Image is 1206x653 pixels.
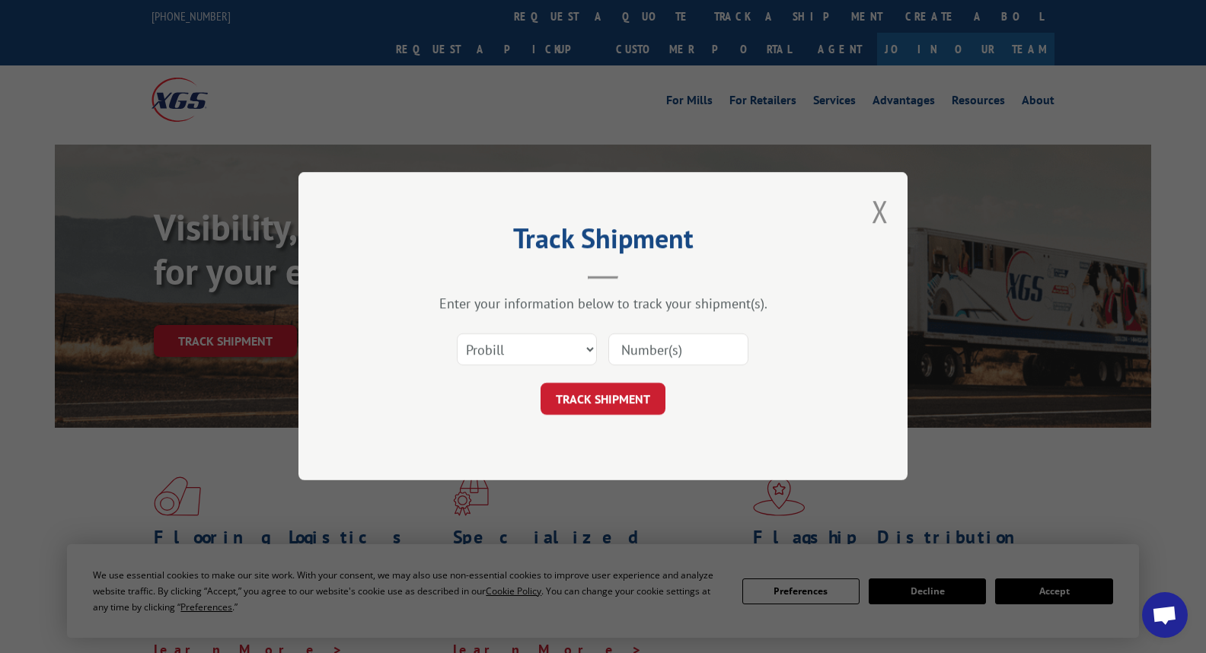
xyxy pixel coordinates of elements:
[1142,592,1188,638] div: Open chat
[375,295,831,313] div: Enter your information below to track your shipment(s).
[608,334,748,366] input: Number(s)
[872,191,889,231] button: Close modal
[541,384,665,416] button: TRACK SHIPMENT
[375,228,831,256] h2: Track Shipment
